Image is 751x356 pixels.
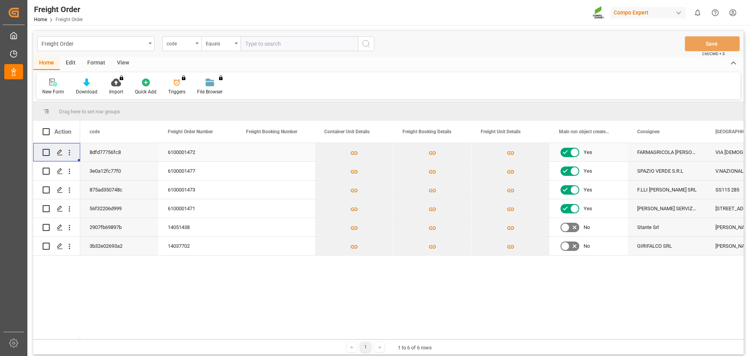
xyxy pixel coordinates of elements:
[358,36,374,51] button: search button
[584,143,592,161] span: Yes
[167,38,193,47] div: code
[584,181,592,199] span: Yes
[33,199,80,218] div: Press SPACE to select this row.
[201,36,241,51] button: open menu
[33,181,80,199] div: Press SPACE to select this row.
[34,17,47,22] a: Home
[135,88,156,95] div: Quick Add
[628,162,706,180] div: SPAZIO VERDE S.R.L
[584,237,590,255] span: No
[80,143,158,161] div: 8dfd77756fc8
[59,109,120,114] span: Drag here to set row groups
[76,88,97,95] div: Download
[361,342,370,352] div: 1
[41,38,146,48] div: Freight Order
[60,57,81,70] div: Edit
[628,237,706,255] div: GIRIFALCO SRL
[158,199,237,218] div: 6100001471
[90,129,100,134] span: code
[559,129,611,134] span: Main run object created Status
[611,7,686,18] div: Compo Expert
[80,181,158,199] div: 875ad350748c
[33,237,80,256] div: Press SPACE to select this row.
[702,51,725,57] span: Ctrl/CMD + S
[398,344,432,352] div: 1 to 6 of 6 rows
[706,4,724,21] button: Help Center
[628,218,706,236] div: Stante Srl
[34,4,83,15] div: Freight Order
[162,36,201,51] button: open menu
[481,129,521,134] span: Freight Unit Details
[80,162,158,180] div: 3e0a12fc77f0
[628,199,706,218] div: [PERSON_NAME] SERVIZI S.P.A., WH 3452
[33,218,80,237] div: Press SPACE to select this row.
[158,143,237,161] div: 6100001472
[593,6,605,20] img: Screenshot%202023-09-29%20at%2010.02.21.png_1712312052.png
[33,57,60,70] div: Home
[37,36,155,51] button: open menu
[81,57,111,70] div: Format
[584,162,592,180] span: Yes
[402,129,451,134] span: Freight Booking Details
[168,129,213,134] span: Freight Order Number
[628,181,706,199] div: F.LLI [PERSON_NAME] SRL
[206,38,232,47] div: Equals
[80,237,158,255] div: 3b32e02693a2
[637,129,659,134] span: Consignee
[158,181,237,199] div: 6100001473
[158,162,237,180] div: 6100001477
[42,88,64,95] div: New Form
[584,218,590,236] span: No
[80,218,158,236] div: 2907fb69897b
[246,129,297,134] span: Freight Booking Number
[158,237,237,255] div: 14037702
[628,143,706,161] div: FARMAGRICOLA [PERSON_NAME] SRL
[158,218,237,236] div: 14051438
[689,4,706,21] button: show 0 new notifications
[241,36,358,51] input: Type to search
[33,143,80,162] div: Press SPACE to select this row.
[111,57,135,70] div: View
[33,162,80,181] div: Press SPACE to select this row.
[685,36,740,51] button: Save
[584,200,592,218] span: Yes
[324,129,370,134] span: Container Unit Details
[54,128,71,135] div: Action
[611,5,689,20] button: Compo Expert
[80,199,158,218] div: 56f32206d999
